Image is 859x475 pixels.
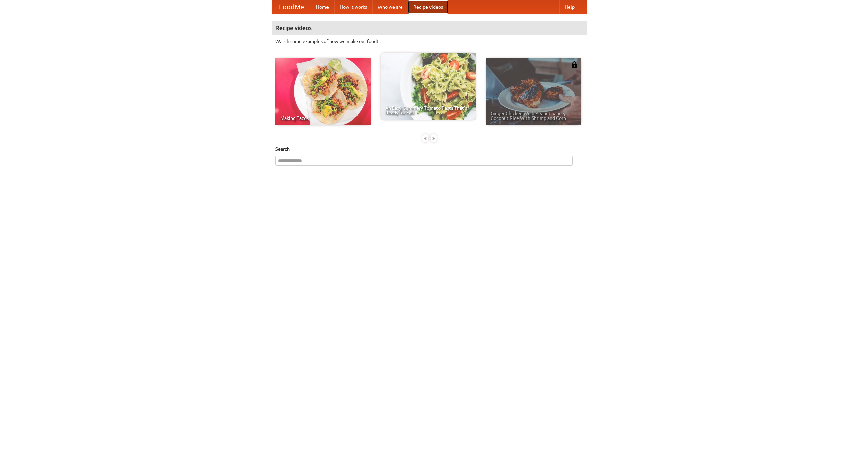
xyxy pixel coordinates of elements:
p: Watch some examples of how we make our food! [275,38,584,45]
a: Help [559,0,580,14]
span: Making Tacos [280,116,366,121]
div: « [422,134,428,142]
div: » [431,134,437,142]
a: Making Tacos [275,58,371,125]
a: An Easy, Summery Tomato Pasta That's Ready for Fall [381,53,476,120]
a: Recipe videos [408,0,448,14]
h4: Recipe videos [272,21,587,35]
a: Home [311,0,334,14]
a: Who we are [372,0,408,14]
h5: Search [275,146,584,152]
img: 483408.png [571,61,578,68]
span: An Easy, Summery Tomato Pasta That's Ready for Fall [385,106,471,115]
a: FoodMe [272,0,311,14]
a: How it works [334,0,372,14]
